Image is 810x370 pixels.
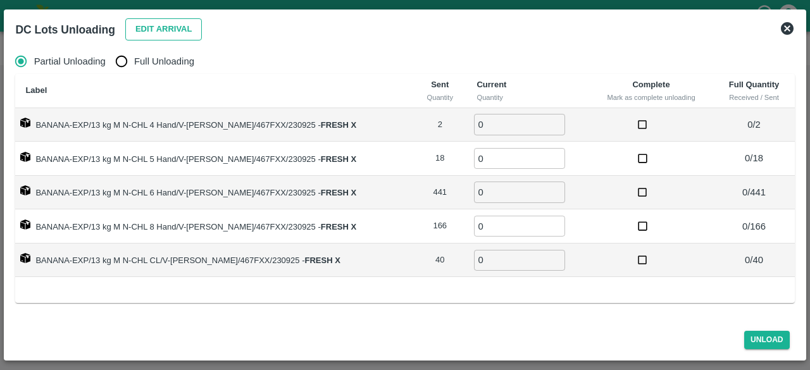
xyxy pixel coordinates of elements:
b: Complete [632,80,670,89]
p: 0 / 40 [718,253,789,267]
td: 2 [413,108,466,142]
td: BANANA-EXP/13 kg M N-CHL 5 Hand/V-[PERSON_NAME]/467FXX/230925 - [15,142,413,176]
p: 0 / 441 [718,185,789,199]
div: Received / Sent [723,92,784,103]
b: DC Lots Unloading [15,23,115,36]
strong: FRESH X [321,120,356,130]
span: Full Unloading [134,54,194,68]
strong: FRESH X [321,188,356,197]
p: 0 / 2 [718,118,789,132]
div: Quantity [477,92,578,103]
button: Unload [744,331,790,349]
div: Mark as complete unloading [599,92,704,103]
img: box [20,152,30,162]
p: 0 / 166 [718,219,789,233]
input: 0 [474,114,565,135]
strong: FRESH X [321,154,356,164]
div: Quantity [423,92,456,103]
img: box [20,185,30,195]
img: box [20,219,30,230]
img: box [20,118,30,128]
b: Full Quantity [729,80,779,89]
td: 40 [413,244,466,278]
img: box [20,253,30,263]
td: 18 [413,142,466,176]
td: 441 [413,176,466,210]
td: BANANA-EXP/13 kg M N-CHL 6 Hand/V-[PERSON_NAME]/467FXX/230925 - [15,176,413,210]
b: Current [477,80,506,89]
input: 0 [474,250,565,271]
b: Sent [431,80,449,89]
td: 166 [413,209,466,244]
span: Partial Unloading [34,54,106,68]
input: 0 [474,216,565,237]
td: BANANA-EXP/13 kg M N-CHL 4 Hand/V-[PERSON_NAME]/467FXX/230925 - [15,108,413,142]
p: 0 / 18 [718,151,789,165]
input: 0 [474,182,565,202]
button: Edit Arrival [125,18,202,40]
strong: FRESH X [305,256,340,265]
td: BANANA-EXP/13 kg M N-CHL 8 Hand/V-[PERSON_NAME]/467FXX/230925 - [15,209,413,244]
td: BANANA-EXP/13 kg M N-CHL CL/V-[PERSON_NAME]/467FXX/230925 - [15,244,413,278]
input: 0 [474,148,565,169]
strong: FRESH X [321,222,356,231]
b: Label [25,85,47,95]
